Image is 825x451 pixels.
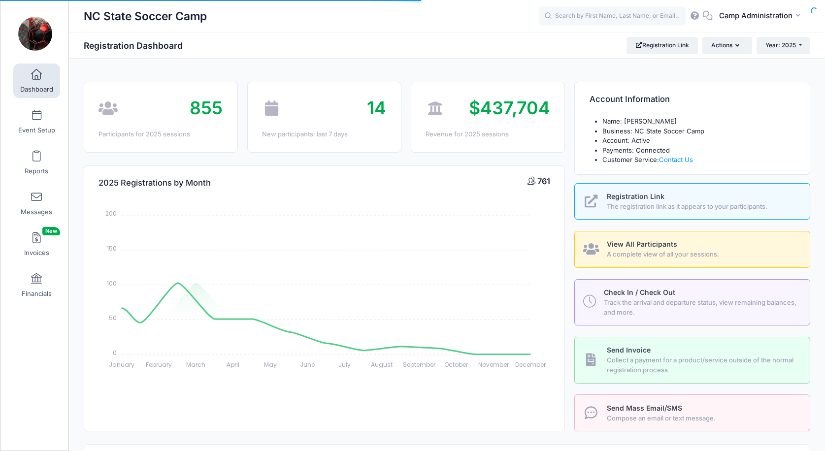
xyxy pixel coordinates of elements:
span: View All Participants [607,240,677,248]
span: Check In / Check Out [604,288,675,296]
li: Payments: Connected [602,146,795,156]
tspan: 100 [107,279,117,287]
a: Reports [13,145,60,180]
img: NC State Soccer Camp [17,15,54,52]
tspan: December [516,360,547,368]
a: Event Setup [13,104,60,139]
span: Registration Link [607,192,664,200]
tspan: October [445,360,469,368]
button: Actions [702,37,752,54]
span: The registration link as it appears to your participants. [607,202,798,212]
tspan: September [403,360,436,368]
a: Registration Link [627,37,698,54]
span: Financials [22,290,52,298]
tspan: January [109,360,134,368]
div: Revenue for 2025 sessions [426,129,550,139]
tspan: July [339,360,351,368]
tspan: 200 [105,209,117,218]
span: New [42,227,60,235]
button: Year: 2025 [757,37,810,54]
span: Dashboard [20,85,53,94]
input: Search by First Name, Last Name, or Email... [538,6,686,26]
a: Registration Link The registration link as it appears to your participants. [574,183,810,220]
div: New participants: last 7 days [262,129,386,139]
li: Customer Service: [602,155,795,165]
span: Camp Administration [719,10,792,21]
div: Participants for 2025 sessions [99,129,223,139]
h1: NC State Soccer Camp [84,5,207,28]
tspan: 50 [109,314,117,322]
h4: Account Information [590,86,670,114]
tspan: November [478,360,509,368]
tspan: June [300,360,315,368]
span: Compose an email or text message. [607,414,798,423]
a: Contact Us [659,156,693,163]
h4: 2025 Registrations by Month [99,169,211,197]
tspan: May [264,360,277,368]
li: Account: Active [602,136,795,146]
tspan: August [371,360,393,368]
span: Send Mass Email/SMS [607,404,682,412]
a: InvoicesNew [13,227,60,261]
span: A complete view of all your sessions. [607,250,798,259]
button: Camp Administration [713,5,810,28]
span: Year: 2025 [765,41,796,49]
a: Messages [13,186,60,221]
span: Collect a payment for a product/service outside of the normal registration process [607,355,798,375]
span: Messages [21,208,52,216]
span: Reports [25,167,48,175]
a: View All Participants A complete view of all your sessions. [574,231,810,268]
span: $437,704 [469,97,550,119]
li: Business: NC State Soccer Camp [602,127,795,136]
span: Event Setup [18,126,55,134]
tspan: 150 [107,244,117,253]
tspan: April [227,360,240,368]
a: Dashboard [13,64,60,98]
h1: Registration Dashboard [84,40,191,51]
span: 14 [367,97,386,119]
tspan: February [146,360,172,368]
a: Send Invoice Collect a payment for a product/service outside of the normal registration process [574,337,810,383]
span: 761 [537,176,550,186]
li: Name: [PERSON_NAME] [602,117,795,127]
a: Send Mass Email/SMS Compose an email or text message. [574,394,810,431]
span: 855 [190,97,223,119]
a: NC State Soccer Camp [0,10,69,57]
span: Track the arrival and departure status, view remaining balances, and more. [604,298,798,317]
tspan: 0 [113,349,117,357]
span: Invoices [24,249,49,257]
a: Financials [13,268,60,302]
tspan: March [187,360,206,368]
a: Check In / Check Out Track the arrival and departure status, view remaining balances, and more. [574,279,810,325]
span: Send Invoice [607,346,651,354]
